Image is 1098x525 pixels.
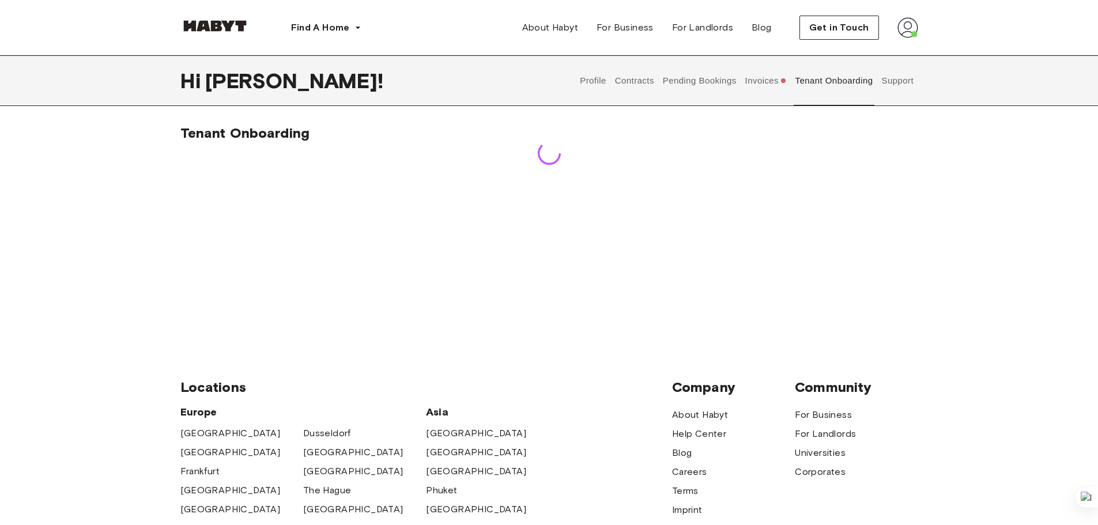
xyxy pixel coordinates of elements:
a: For Business [587,16,663,39]
a: Phuket [426,484,457,497]
span: Community [795,379,918,396]
span: For Business [597,21,654,35]
a: For Landlords [795,427,856,441]
a: [GEOGRAPHIC_DATA] [426,503,526,516]
span: Locations [180,379,672,396]
a: [GEOGRAPHIC_DATA] [180,426,281,440]
a: [GEOGRAPHIC_DATA] [180,484,281,497]
button: Tenant Onboarding [794,55,874,106]
a: [GEOGRAPHIC_DATA] [426,445,526,459]
a: Blog [742,16,781,39]
span: Asia [426,405,549,419]
span: Hi [180,69,205,93]
a: Dusseldorf [303,426,351,440]
a: For Landlords [663,16,742,39]
a: [GEOGRAPHIC_DATA] [180,445,281,459]
a: [GEOGRAPHIC_DATA] [303,464,403,478]
span: Find A Home [291,21,350,35]
div: user profile tabs [576,55,918,106]
a: Careers [672,465,707,479]
a: [GEOGRAPHIC_DATA] [426,426,526,440]
button: Support [880,55,915,106]
span: [PERSON_NAME] ! [205,69,383,93]
a: About Habyt [672,408,728,422]
span: About Habyt [522,21,578,35]
button: Profile [579,55,608,106]
a: Imprint [672,503,703,517]
a: Corporates [795,465,846,479]
a: Blog [672,446,692,460]
a: For Business [795,408,852,422]
a: [GEOGRAPHIC_DATA] [303,445,403,459]
a: About Habyt [513,16,587,39]
button: Invoices [744,55,788,106]
a: Frankfurt [180,464,220,478]
span: For Landlords [672,21,733,35]
a: Terms [672,484,699,498]
a: The Hague [303,484,352,497]
button: Contracts [613,55,655,106]
button: Find A Home [282,16,371,39]
a: [GEOGRAPHIC_DATA] [180,503,281,516]
img: Habyt [180,20,250,32]
img: avatar [897,17,918,38]
a: [GEOGRAPHIC_DATA] [426,464,526,478]
a: Help Center [672,427,726,441]
a: [GEOGRAPHIC_DATA] [303,503,403,516]
button: Get in Touch [799,16,879,40]
span: Europe [180,405,427,419]
span: Blog [752,21,772,35]
a: Universities [795,446,846,460]
span: Tenant Onboarding [180,124,310,141]
span: Get in Touch [809,21,869,35]
span: Company [672,379,795,396]
button: Pending Bookings [661,55,738,106]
